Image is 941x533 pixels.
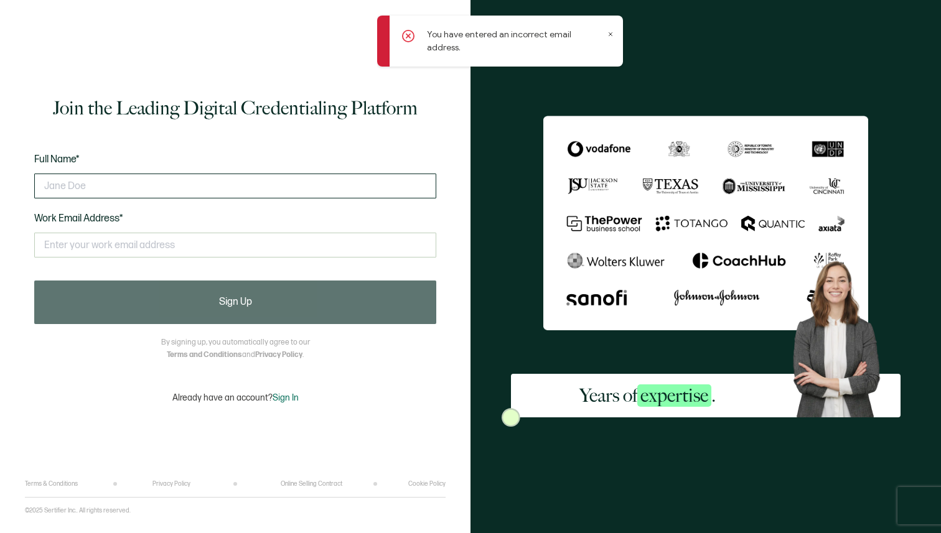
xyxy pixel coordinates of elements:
[427,28,604,54] p: You have entered an incorrect email address.
[172,392,299,403] p: Already have an account?
[53,96,418,121] h1: Join the Leading Digital Credentialing Platform
[25,480,78,488] a: Terms & Conditions
[34,233,436,257] input: Enter your work email address
[784,253,901,417] img: Sertifier Signup - Years of <span class="strong-h">expertise</span>. Hero
[637,384,711,407] span: expertise
[408,480,446,488] a: Cookie Policy
[34,280,436,324] button: Sign Up
[34,213,123,225] span: Work Email Address*
[34,154,80,165] span: Full Name*
[281,480,342,488] a: Online Selling Contract
[167,350,242,359] a: Terms and Conditions
[161,336,310,361] p: By signing up, you automatically agree to our and .
[255,350,302,359] a: Privacy Policy
[502,408,520,427] img: Sertifier Signup
[25,507,131,514] p: ©2025 Sertifier Inc.. All rights reserved.
[152,480,190,488] a: Privacy Policy
[273,392,299,403] span: Sign In
[219,297,252,307] span: Sign Up
[543,116,868,330] img: Sertifier Signup - Years of <span class="strong-h">expertise</span>.
[579,383,716,408] h2: Years of .
[34,174,436,198] input: Jane Doe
